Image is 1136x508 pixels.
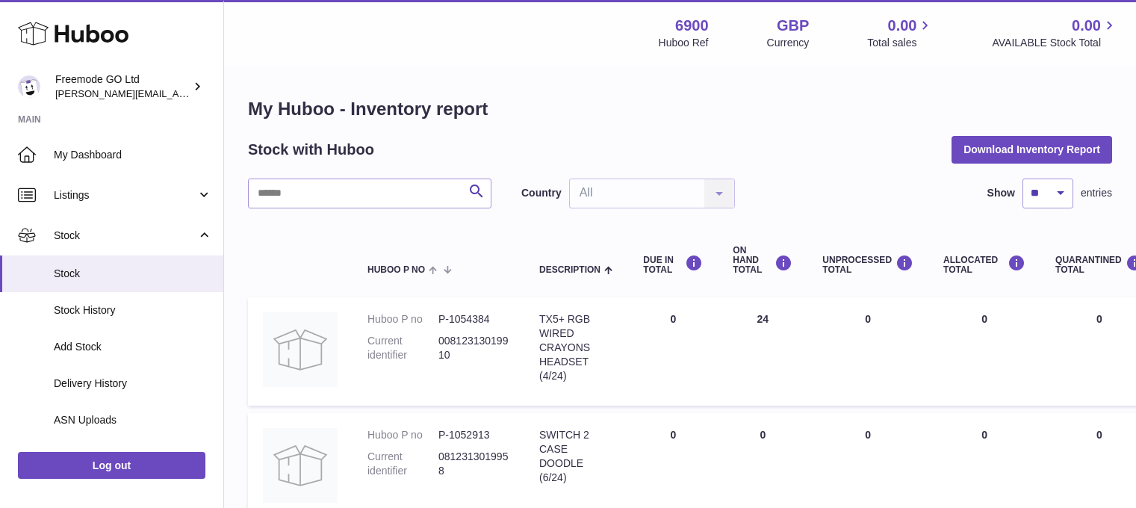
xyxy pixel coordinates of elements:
[1072,16,1101,36] span: 0.00
[777,16,809,36] strong: GBP
[438,312,509,326] dd: P-1054384
[521,186,562,200] label: Country
[643,255,703,275] div: DUE IN TOTAL
[54,377,212,391] span: Delivery History
[733,246,792,276] div: ON HAND Total
[367,334,438,362] dt: Current identifier
[54,303,212,317] span: Stock History
[987,186,1015,200] label: Show
[1096,429,1102,441] span: 0
[807,297,928,406] td: 0
[867,16,934,50] a: 0.00 Total sales
[263,312,338,387] img: product image
[539,265,600,275] span: Description
[952,136,1112,163] button: Download Inventory Report
[248,97,1112,121] h1: My Huboo - Inventory report
[438,334,509,362] dd: 00812313019910
[248,140,374,160] h2: Stock with Huboo
[54,267,212,281] span: Stock
[992,16,1118,50] a: 0.00 AVAILABLE Stock Total
[822,255,913,275] div: UNPROCESSED Total
[867,36,934,50] span: Total sales
[54,229,196,243] span: Stock
[675,16,709,36] strong: 6900
[18,75,40,98] img: lenka.smikniarova@gioteck.com
[539,428,613,485] div: SWITCH 2 CASE DOODLE (6/24)
[263,428,338,503] img: product image
[888,16,917,36] span: 0.00
[367,312,438,326] dt: Huboo P no
[943,255,1025,275] div: ALLOCATED Total
[54,148,212,162] span: My Dashboard
[992,36,1118,50] span: AVAILABLE Stock Total
[1096,313,1102,325] span: 0
[367,428,438,442] dt: Huboo P no
[767,36,810,50] div: Currency
[367,450,438,478] dt: Current identifier
[54,413,212,427] span: ASN Uploads
[54,188,196,202] span: Listings
[659,36,709,50] div: Huboo Ref
[55,72,190,101] div: Freemode GO Ltd
[438,450,509,478] dd: 0812313019958
[18,452,205,479] a: Log out
[628,297,718,406] td: 0
[54,340,212,354] span: Add Stock
[718,297,807,406] td: 24
[55,87,299,99] span: [PERSON_NAME][EMAIL_ADDRESS][DOMAIN_NAME]
[539,312,613,382] div: TX5+ RGB WIRED CRAYONS HEADSET (4/24)
[928,297,1040,406] td: 0
[367,265,425,275] span: Huboo P no
[1081,186,1112,200] span: entries
[438,428,509,442] dd: P-1052913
